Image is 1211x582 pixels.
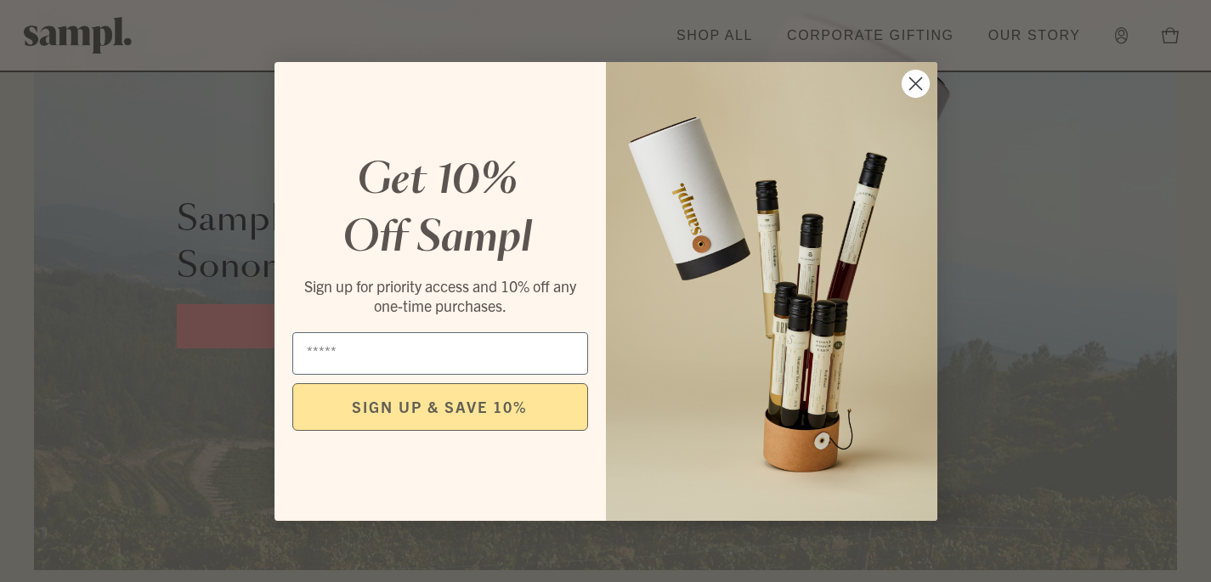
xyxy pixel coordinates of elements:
span: Sign up for priority access and 10% off any one-time purchases. [304,276,576,315]
img: 96933287-25a1-481a-a6d8-4dd623390dc6.png [606,62,937,521]
em: Get 10% Off Sampl [342,161,532,259]
input: Email [292,332,588,375]
button: SIGN UP & SAVE 10% [292,383,588,431]
button: Close dialog [901,69,931,99]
